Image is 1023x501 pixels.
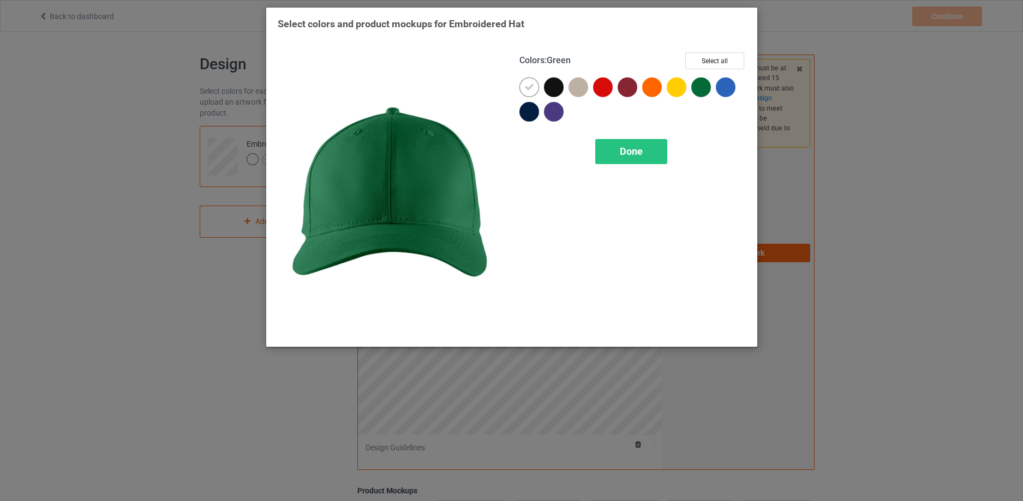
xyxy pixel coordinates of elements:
[278,52,504,335] img: regular.jpg
[547,55,571,65] span: Green
[620,146,643,157] span: Done
[519,55,545,65] span: Colors
[519,55,571,67] h4: :
[685,52,744,69] button: Select all
[278,18,524,29] span: Select colors and product mockups for Embroidered Hat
